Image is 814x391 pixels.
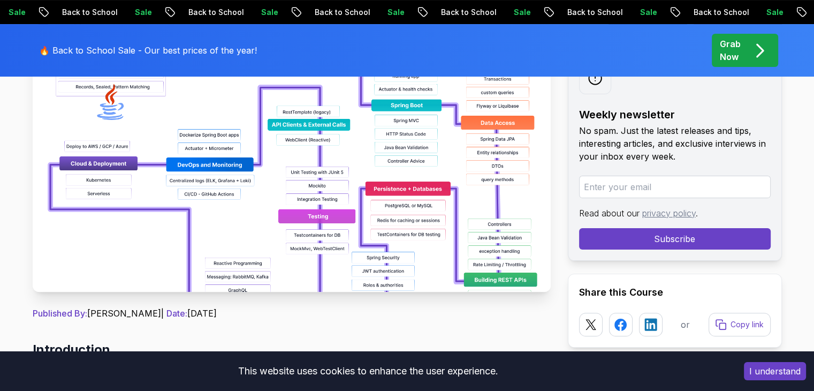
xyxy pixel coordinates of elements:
div: This website uses cookies to enhance the user experience. [8,359,728,383]
p: Sale [126,7,161,18]
a: privacy policy [642,208,696,219]
p: [PERSON_NAME] | [DATE] [33,307,551,320]
p: Sale [505,7,539,18]
button: Accept cookies [744,362,806,380]
p: Back to School [180,7,253,18]
p: Back to School [306,7,379,18]
p: or [681,318,690,331]
p: Back to School [54,7,126,18]
button: Subscribe [579,228,771,250]
p: No spam. Just the latest releases and tips, interesting articles, and exclusive interviews in you... [579,124,771,163]
p: Sale [253,7,287,18]
p: Sale [758,7,792,18]
h2: Share this Course [579,285,771,300]
p: Back to School [559,7,632,18]
p: Back to School [432,7,505,18]
span: Published By: [33,308,87,319]
p: Copy link [731,319,764,330]
h2: Weekly newsletter [579,107,771,122]
span: Date: [166,308,187,319]
p: Sale [632,7,666,18]
input: Enter your email [579,176,771,198]
img: Spring Boot Roadmap 2025: The Complete Guide for Backend Developers thumbnail [33,51,551,292]
button: Copy link [709,313,771,336]
p: Back to School [685,7,758,18]
p: Grab Now [720,37,741,63]
p: Read about our . [579,207,771,220]
p: Sale [379,7,413,18]
h2: Introduction [33,341,551,358]
p: 🔥 Back to School Sale - Our best prices of the year! [39,44,257,57]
